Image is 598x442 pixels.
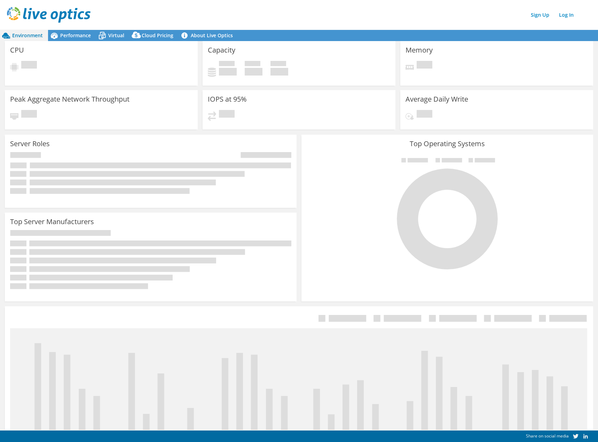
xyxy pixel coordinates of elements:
span: Share on social media [526,433,569,439]
span: Virtual [108,32,124,39]
span: Pending [21,110,37,119]
span: Pending [417,61,432,70]
span: Total [270,61,286,68]
span: Environment [12,32,43,39]
h3: Average Daily Write [406,95,468,103]
h3: Top Operating Systems [307,140,588,148]
span: Free [245,61,260,68]
a: About Live Optics [179,30,238,41]
h3: CPU [10,46,24,54]
img: live_optics_svg.svg [7,7,91,23]
span: Pending [21,61,37,70]
span: Performance [60,32,91,39]
span: Used [219,61,235,68]
span: Cloud Pricing [142,32,173,39]
h3: Server Roles [10,140,50,148]
h3: Peak Aggregate Network Throughput [10,95,129,103]
span: Pending [417,110,432,119]
a: Log In [556,10,577,20]
a: Sign Up [527,10,553,20]
h3: Top Server Manufacturers [10,218,94,226]
h3: IOPS at 95% [208,95,247,103]
h4: 0 GiB [270,68,288,76]
span: Pending [219,110,235,119]
h4: 0 GiB [245,68,262,76]
h3: Memory [406,46,433,54]
h4: 0 GiB [219,68,237,76]
h3: Capacity [208,46,235,54]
